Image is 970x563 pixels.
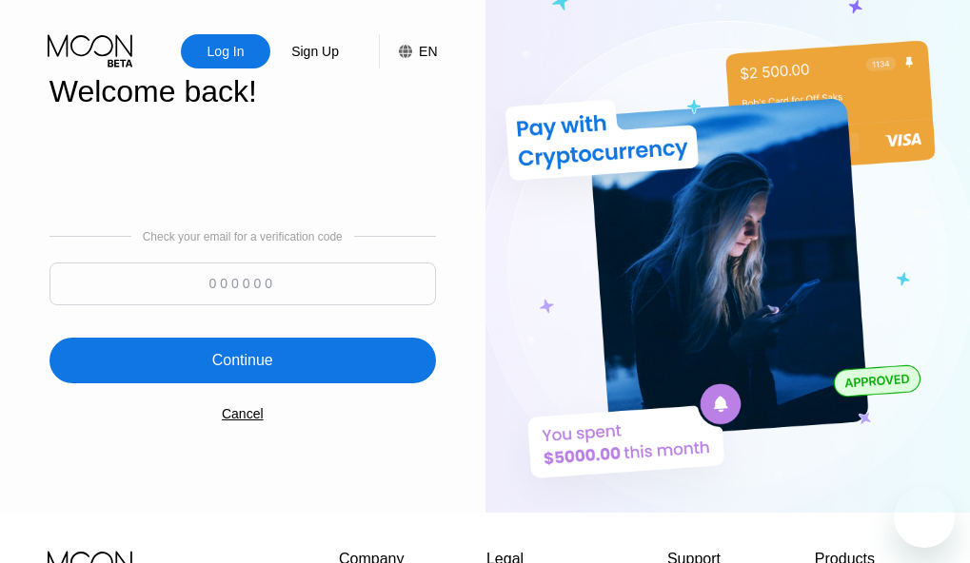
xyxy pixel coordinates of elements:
div: Log In [206,42,247,61]
div: Cancel [222,406,264,421]
div: Log In [181,34,270,68]
div: Welcome back! [49,74,436,109]
div: Continue [49,338,436,383]
div: Continue [212,351,273,370]
div: Sign Up [289,42,341,61]
div: EN [379,34,437,68]
div: Check your email for a verification code [143,230,343,243]
div: EN [419,44,437,59]
iframe: Button to launch messaging window [894,487,955,548]
input: 000000 [49,262,436,305]
div: Sign Up [270,34,360,68]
